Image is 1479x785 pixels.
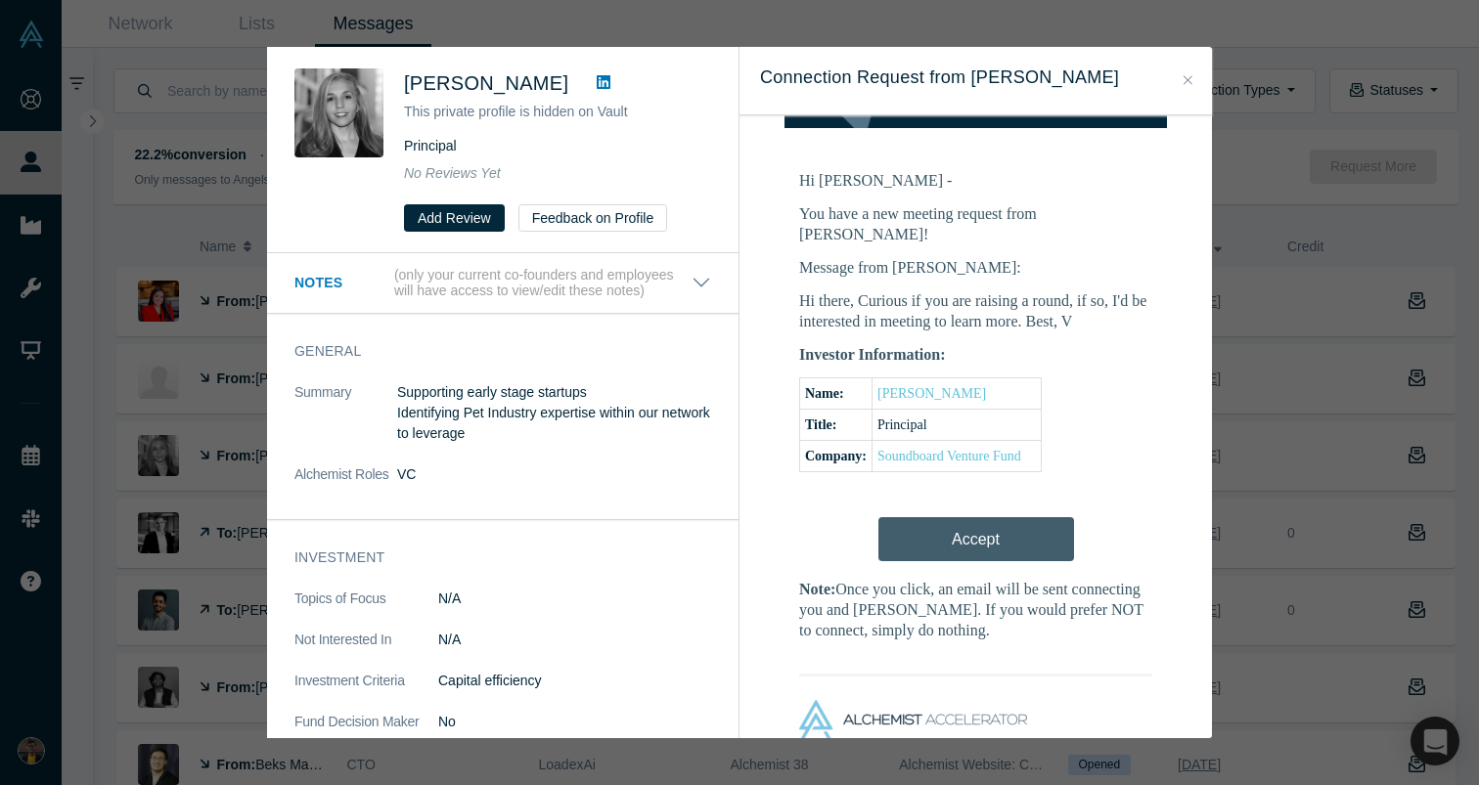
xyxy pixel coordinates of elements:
dd: No [438,712,711,732]
p: Supporting early stage startups Identifying Pet Industry expertise within our network to leverage [397,382,711,444]
b: Name: [805,386,844,401]
p: Message from [PERSON_NAME]: [799,257,1152,278]
span: [PERSON_NAME] [404,72,568,94]
p: Capital efficiency [438,671,711,691]
span: No Reviews Yet [404,165,501,181]
dt: Topics of Focus [294,589,438,630]
dt: Not Interested In [294,630,438,671]
span: Principal [404,138,457,153]
dd: N/A [438,630,711,650]
img: alchemist [799,700,1027,739]
dd: N/A [438,589,711,609]
td: Principal [873,410,1042,441]
dd: VC [397,464,711,485]
p: You have a new meeting request from [PERSON_NAME]! [799,203,1152,244]
b: Company: [805,449,867,463]
h3: Notes [294,273,390,293]
dt: Investment Criteria [294,671,438,712]
a: [PERSON_NAME] [877,386,986,401]
dt: Summary [294,382,397,464]
dt: Fund Decision Maker [294,712,438,753]
button: Notes (only your current co-founders and employees will have access to view/edit these notes) [294,267,711,300]
p: Hi there, Curious if you are raising a round, if so, I'd be interested in meeting to learn more. ... [799,290,1152,331]
button: Close [1178,69,1198,92]
b: Note: [799,581,835,597]
h3: Connection Request from [PERSON_NAME] [760,65,1191,91]
p: Hi [PERSON_NAME] - [799,170,1152,191]
b: Title: [805,417,836,432]
a: Soundboard Venture Fund [877,449,1021,463]
b: Investor Information: [799,346,945,363]
dt: Alchemist Roles [294,464,397,505]
button: Add Review [404,204,505,232]
p: (only your current co-founders and employees will have access to view/edit these notes) [394,267,692,300]
h3: Investment [294,547,684,568]
h3: General [294,341,684,362]
p: This private profile is hidden on Vault [404,102,711,122]
img: Veronica Fey's Profile Image [294,68,383,157]
p: Once you click, an email will be sent connecting you and [PERSON_NAME]. If you would prefer NOT t... [799,579,1152,640]
button: Feedback on Profile [518,204,668,232]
